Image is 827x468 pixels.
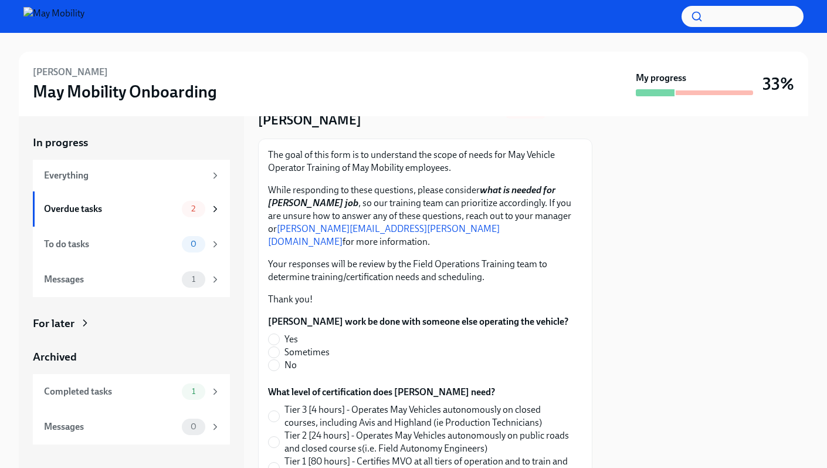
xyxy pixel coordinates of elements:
[33,160,230,191] a: Everything
[33,66,108,79] h6: [PERSON_NAME]
[33,191,230,227] a: Overdue tasks2
[33,316,74,331] div: For later
[33,135,230,150] a: In progress
[762,73,794,95] h3: 33%
[33,316,230,331] a: For later
[33,227,230,262] a: To do tasks0
[567,107,592,117] strong: [DATE]
[185,275,202,284] span: 1
[184,204,202,213] span: 2
[33,409,230,445] a: Messages0
[284,346,330,359] span: Sometimes
[185,387,202,396] span: 1
[44,169,205,182] div: Everything
[184,422,204,431] span: 0
[636,72,686,85] strong: My progress
[552,107,592,117] span: Due
[268,149,582,174] p: The goal of this form is to understand the scope of needs for May Vehicle Operator Training of Ma...
[44,238,177,251] div: To do tasks
[33,262,230,297] a: Messages1
[44,203,177,216] div: Overdue tasks
[268,258,582,284] p: Your responses will be review by the Field Operations Training team to determine training/certifi...
[268,184,582,248] p: While responding to these questions, please consider , so our training team can prioritize accord...
[33,81,217,102] h3: May Mobility Onboarding
[268,293,582,306] p: Thank you!
[33,349,230,365] a: Archived
[284,403,573,429] span: Tier 3 [4 hours] - Operates May Vehicles autonomously on closed courses, including Avis and Highl...
[268,223,500,247] a: [PERSON_NAME][EMAIL_ADDRESS][PERSON_NAME][DOMAIN_NAME]
[284,429,573,455] span: Tier 2 [24 hours] - Operates May Vehicles autonomously on public roads and closed course s(i.e. F...
[268,386,582,399] label: What level of certification does [PERSON_NAME] need?
[44,273,177,286] div: Messages
[268,315,568,328] label: [PERSON_NAME] work be done with someone else operating the vehicle?
[184,240,204,248] span: 0
[284,333,298,346] span: Yes
[44,420,177,433] div: Messages
[23,7,84,26] img: May Mobility
[284,359,297,372] span: No
[44,385,177,398] div: Completed tasks
[33,374,230,409] a: Completed tasks1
